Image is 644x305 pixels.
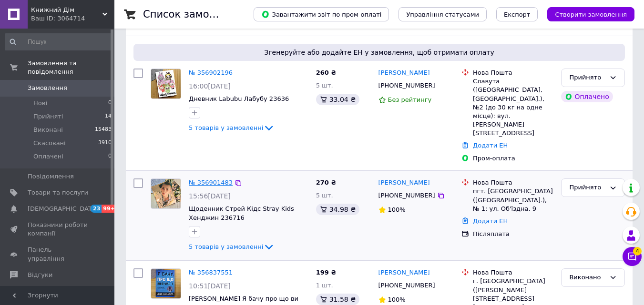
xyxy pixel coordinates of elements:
div: 33.04 ₴ [316,94,359,105]
div: пгт. [GEOGRAPHIC_DATA] ([GEOGRAPHIC_DATA].), № 1: ул. Об'їздна, 9 [473,187,553,213]
button: Управління статусами [399,7,487,21]
span: 100% [388,296,406,303]
span: Книжний Дім [31,6,102,14]
div: Виконано [569,273,605,283]
span: Замовлення та повідомлення [28,59,114,76]
span: Відгуки [28,271,52,279]
img: Фото товару [151,269,181,298]
span: 0 [108,152,112,161]
a: № 356901483 [189,179,233,186]
span: Показники роботи компанії [28,221,88,238]
h1: Список замовлень [143,9,240,20]
div: Оплачено [561,91,613,102]
span: 1 шт. [316,282,333,289]
div: Нова Пошта [473,268,553,277]
button: Завантажити звіт по пром-оплаті [254,7,389,21]
div: Нова Пошта [473,178,553,187]
span: 100% [388,206,406,213]
span: Завантажити звіт по пром-оплаті [261,10,381,19]
div: [PHONE_NUMBER] [377,279,437,292]
a: [PERSON_NAME] [378,69,430,78]
span: 270 ₴ [316,179,337,186]
span: Панель управління [28,246,88,263]
div: [PHONE_NUMBER] [377,79,437,92]
span: Виконані [33,126,63,134]
span: Без рейтингу [388,96,432,103]
div: 34.98 ₴ [316,204,359,215]
a: Створити замовлення [538,10,634,18]
a: Додати ЕН [473,217,508,225]
a: Додати ЕН [473,142,508,149]
div: [PHONE_NUMBER] [377,189,437,202]
span: 5 шт. [316,192,333,199]
span: 260 ₴ [316,69,337,76]
span: 0 [108,99,112,108]
span: Нові [33,99,47,108]
a: [PERSON_NAME] [378,178,430,187]
span: Управління статусами [406,11,479,18]
button: Чат з покупцем4 [623,247,642,266]
div: Прийнято [569,73,605,83]
span: 10:51[DATE] [189,282,231,290]
span: 5 шт. [316,82,333,89]
span: 15483 [95,126,112,134]
span: Згенеруйте або додайте ЕН у замовлення, щоб отримати оплату [137,48,621,57]
a: Дневник Labubu Лабубу 23636 [189,95,289,102]
span: 99+ [102,205,117,213]
div: 31.58 ₴ [316,294,359,305]
a: 5 товарів у замовленні [189,243,275,250]
input: Пошук [5,33,112,50]
span: [DEMOGRAPHIC_DATA] [28,205,98,213]
span: Повідомлення [28,172,74,181]
span: Скасовані [33,139,66,148]
span: Створити замовлення [555,11,627,18]
div: Нова Пошта [473,69,553,77]
span: Прийняті [33,112,63,121]
img: Фото товару [151,69,181,98]
span: 5 товарів у замовленні [189,124,263,131]
span: Замовлення [28,84,67,92]
div: Ваш ID: 3064714 [31,14,114,23]
a: № 356902196 [189,69,233,76]
a: [PERSON_NAME] [378,268,430,277]
a: 5 товарів у замовленні [189,124,275,131]
span: 15:56[DATE] [189,192,231,200]
img: Фото товару [151,179,181,208]
a: № 356837551 [189,269,233,276]
span: 4 [633,247,642,256]
span: Експорт [504,11,531,18]
div: Пром-оплата [473,154,553,163]
span: 23 [91,205,102,213]
div: Післяплата [473,230,553,238]
span: Оплачені [33,152,63,161]
span: 14 [105,112,112,121]
button: Експорт [496,7,538,21]
span: 5 товарів у замовленні [189,243,263,250]
a: Щоденник Стрей Кідс Stray Kids Хенджин 236716 [189,205,294,221]
span: Товари та послуги [28,188,88,197]
button: Створити замовлення [547,7,634,21]
span: 16:00[DATE] [189,82,231,90]
div: Славута ([GEOGRAPHIC_DATA], [GEOGRAPHIC_DATA].), №2 (до 30 кг на одне місце): вул. [PERSON_NAME][... [473,77,553,138]
span: 3910 [98,139,112,148]
div: Прийнято [569,183,605,193]
span: 199 ₴ [316,269,337,276]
